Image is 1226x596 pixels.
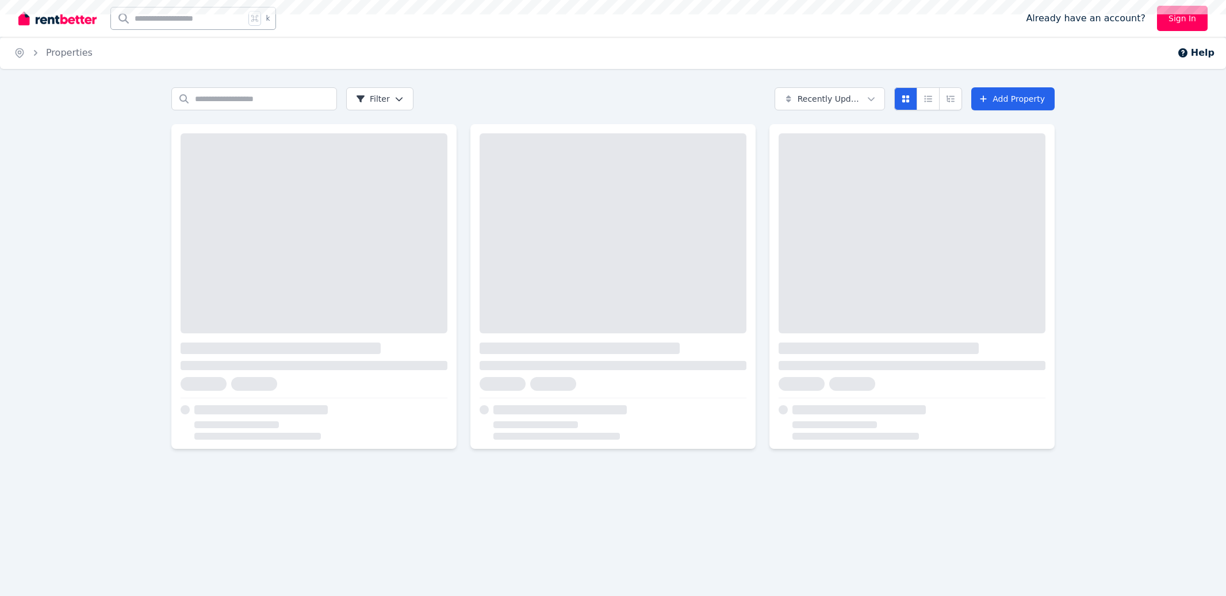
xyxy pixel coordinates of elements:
span: Filter [356,93,390,105]
button: Expanded list view [939,87,962,110]
img: RentBetter [18,10,97,27]
button: Filter [346,87,413,110]
span: k [266,14,270,23]
a: Add Property [971,87,1055,110]
span: Already have an account? [1026,11,1145,25]
span: Recently Updated [798,93,863,105]
button: Compact list view [917,87,940,110]
button: Recently Updated [775,87,885,110]
a: Properties [46,47,93,58]
div: View options [894,87,962,110]
a: Sign In [1157,6,1208,31]
button: Card view [894,87,917,110]
button: Help [1177,46,1214,60]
